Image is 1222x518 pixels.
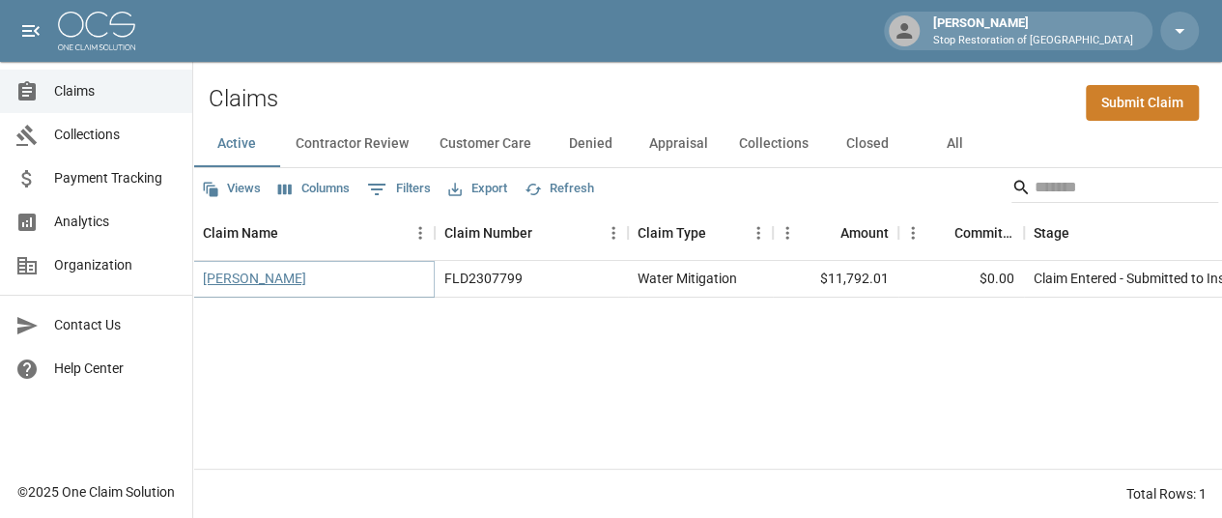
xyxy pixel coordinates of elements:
div: Claim Name [203,206,278,260]
div: dynamic tabs [193,121,1222,167]
span: Contact Us [54,315,177,335]
button: Menu [744,218,773,247]
button: open drawer [12,12,50,50]
button: Views [197,174,266,204]
div: [PERSON_NAME] [925,14,1141,48]
button: All [911,121,998,167]
button: Denied [547,121,634,167]
img: ocs-logo-white-transparent.png [58,12,135,50]
button: Menu [898,218,927,247]
div: Claim Number [435,206,628,260]
div: Claim Type [628,206,773,260]
button: Menu [599,218,628,247]
div: Search [1011,172,1218,207]
h2: Claims [209,85,278,113]
p: Stop Restoration of [GEOGRAPHIC_DATA] [933,33,1133,49]
span: Claims [54,81,177,101]
div: Committed Amount [898,206,1024,260]
div: FLD2307799 [444,269,523,288]
button: Sort [1069,219,1096,246]
button: Contractor Review [280,121,424,167]
div: Total Rows: 1 [1126,484,1207,504]
div: Amount [773,206,898,260]
button: Sort [706,219,733,246]
span: Organization [54,255,177,275]
button: Show filters [362,174,436,205]
div: Claim Type [638,206,706,260]
button: Collections [724,121,824,167]
button: Select columns [273,174,355,204]
div: © 2025 One Claim Solution [17,482,175,502]
div: Amount [840,206,889,260]
span: Collections [54,125,177,145]
button: Menu [406,218,435,247]
div: Water Mitigation [638,269,737,288]
button: Sort [927,219,954,246]
div: Committed Amount [954,206,1014,260]
div: Claim Number [444,206,532,260]
div: Stage [1034,206,1069,260]
button: Closed [824,121,911,167]
a: [PERSON_NAME] [203,269,306,288]
div: $11,792.01 [773,261,898,298]
button: Active [193,121,280,167]
span: Payment Tracking [54,168,177,188]
a: Submit Claim [1086,85,1199,121]
button: Menu [773,218,802,247]
button: Sort [532,219,559,246]
span: Help Center [54,359,177,379]
button: Sort [278,219,305,246]
button: Refresh [520,174,599,204]
div: Claim Name [193,206,435,260]
button: Appraisal [634,121,724,167]
div: $0.00 [898,261,1024,298]
button: Customer Care [424,121,547,167]
button: Sort [813,219,840,246]
span: Analytics [54,212,177,232]
button: Export [443,174,512,204]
